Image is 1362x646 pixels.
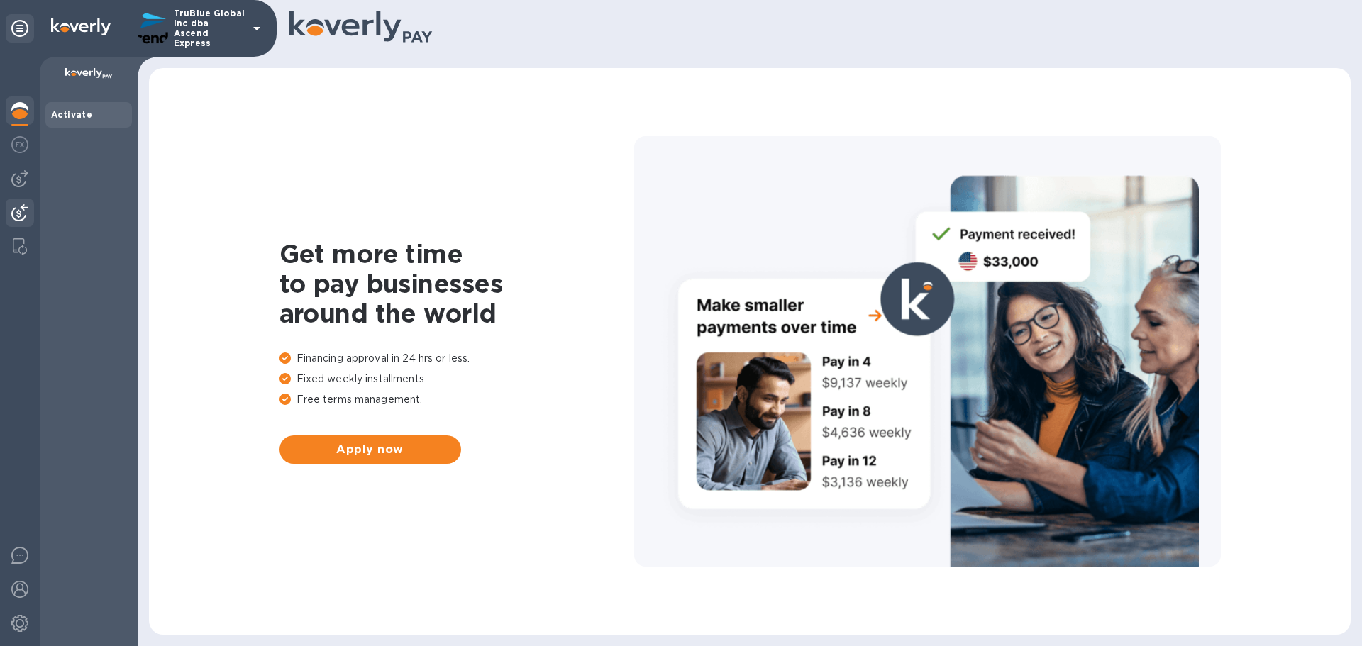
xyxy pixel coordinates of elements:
p: TruBlue Global Inc dba Ascend Express [174,9,245,48]
img: Foreign exchange [11,136,28,153]
p: Financing approval in 24 hrs or less. [279,351,634,366]
img: Logo [51,18,111,35]
b: Activate [51,109,92,120]
div: Unpin categories [6,14,34,43]
h1: Get more time to pay businesses around the world [279,239,634,328]
button: Apply now [279,435,461,464]
p: Free terms management. [279,392,634,407]
span: Apply now [291,441,450,458]
p: Fixed weekly installments. [279,372,634,386]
